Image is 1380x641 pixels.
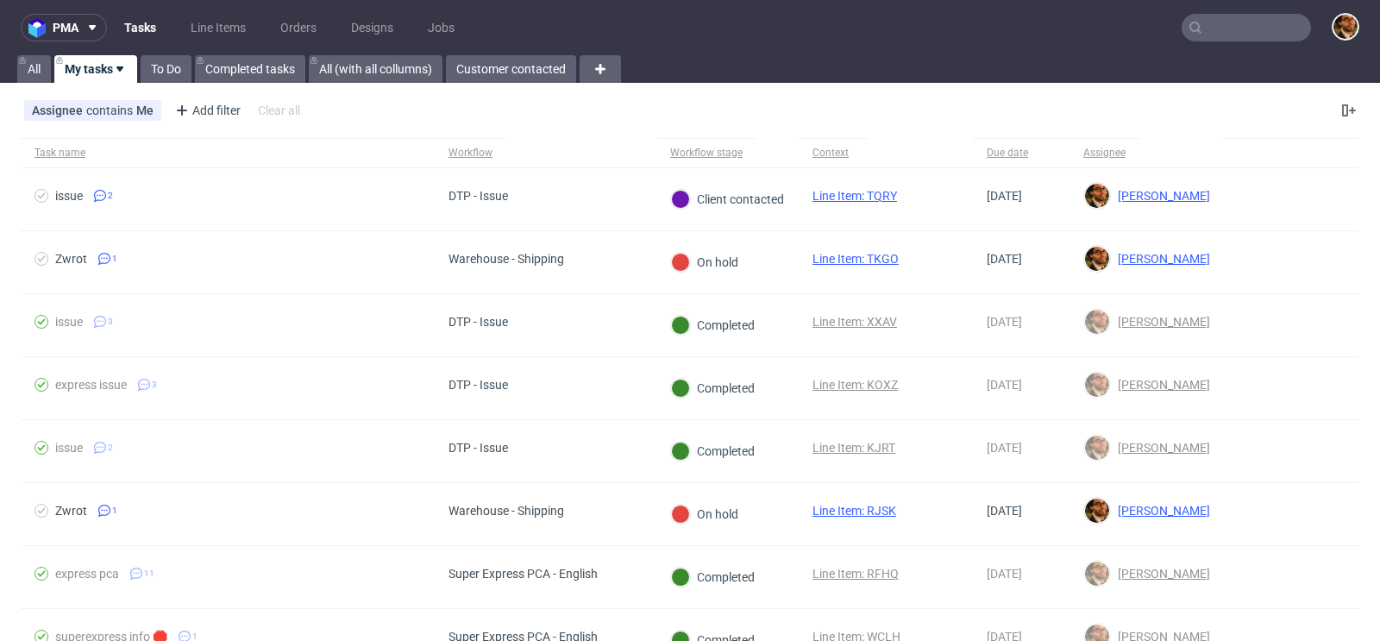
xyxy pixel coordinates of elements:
[270,14,327,41] a: Orders
[180,14,256,41] a: Line Items
[417,14,465,41] a: Jobs
[341,14,404,41] a: Designs
[108,189,113,203] span: 2
[1085,499,1109,523] img: Matteo Corsico
[1085,373,1109,397] img: Matteo Corsico
[152,378,157,392] span: 3
[448,189,508,203] div: DTP - Issue
[987,504,1022,518] span: [DATE]
[112,252,117,266] span: 1
[55,504,87,518] div: Zwrot
[987,567,1022,581] span: [DATE]
[114,14,166,41] a: Tasks
[987,189,1022,203] span: [DATE]
[55,189,83,203] div: issue
[21,14,107,41] button: pma
[812,378,898,392] a: Line Item: KOXZ
[136,104,154,117] div: Me
[446,55,576,83] a: Customer contacted
[812,567,899,581] a: Line Item: RFHQ
[812,189,897,203] a: Line Item: TQRY
[144,567,154,581] span: 11
[55,567,119,581] div: express pca
[34,146,421,160] span: Task name
[108,315,113,329] span: 3
[670,146,743,160] div: Workflow stage
[254,98,304,123] div: Clear all
[448,315,508,329] div: DTP - Issue
[812,252,899,266] a: Line Item: TKGO
[1085,247,1109,271] img: Matteo Corsico
[141,55,191,83] a: To Do
[55,252,87,266] div: Zwrot
[987,378,1022,392] span: [DATE]
[671,568,755,587] div: Completed
[671,505,738,524] div: On hold
[168,97,244,124] div: Add filter
[1111,315,1210,329] span: [PERSON_NAME]
[448,378,508,392] div: DTP - Issue
[1085,562,1109,586] img: Matteo Corsico
[812,146,854,160] div: Context
[28,18,53,38] img: logo
[448,252,564,266] div: Warehouse - Shipping
[1085,310,1109,334] img: Matteo Corsico
[86,104,136,117] span: contains
[32,104,86,117] span: Assignee
[55,315,83,329] div: issue
[1085,436,1109,460] img: Matteo Corsico
[1111,378,1210,392] span: [PERSON_NAME]
[309,55,442,83] a: All (with all collumns)
[671,253,738,272] div: On hold
[1111,252,1210,266] span: [PERSON_NAME]
[671,379,755,398] div: Completed
[1111,441,1210,455] span: [PERSON_NAME]
[1111,567,1210,581] span: [PERSON_NAME]
[448,146,492,160] div: Workflow
[671,442,755,461] div: Completed
[987,441,1022,455] span: [DATE]
[1111,504,1210,518] span: [PERSON_NAME]
[671,316,755,335] div: Completed
[53,22,78,34] span: pma
[812,315,897,329] a: Line Item: XXAV
[448,567,598,581] div: Super Express PCA - English
[987,146,1056,160] span: Due date
[448,504,564,518] div: Warehouse - Shipping
[812,441,895,455] a: Line Item: KJRT
[108,441,113,455] span: 2
[112,504,117,518] span: 1
[671,190,784,209] div: Client contacted
[1111,189,1210,203] span: [PERSON_NAME]
[54,55,137,83] a: My tasks
[812,504,896,518] a: Line Item: RJSK
[17,55,51,83] a: All
[987,252,1022,266] span: [DATE]
[987,315,1022,329] span: [DATE]
[1083,146,1126,160] div: Assignee
[55,378,127,392] div: express issue
[1085,184,1109,208] img: Matteo Corsico
[195,55,305,83] a: Completed tasks
[55,441,83,455] div: issue
[448,441,508,455] div: DTP - Issue
[1333,15,1358,39] img: Matteo Corsico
